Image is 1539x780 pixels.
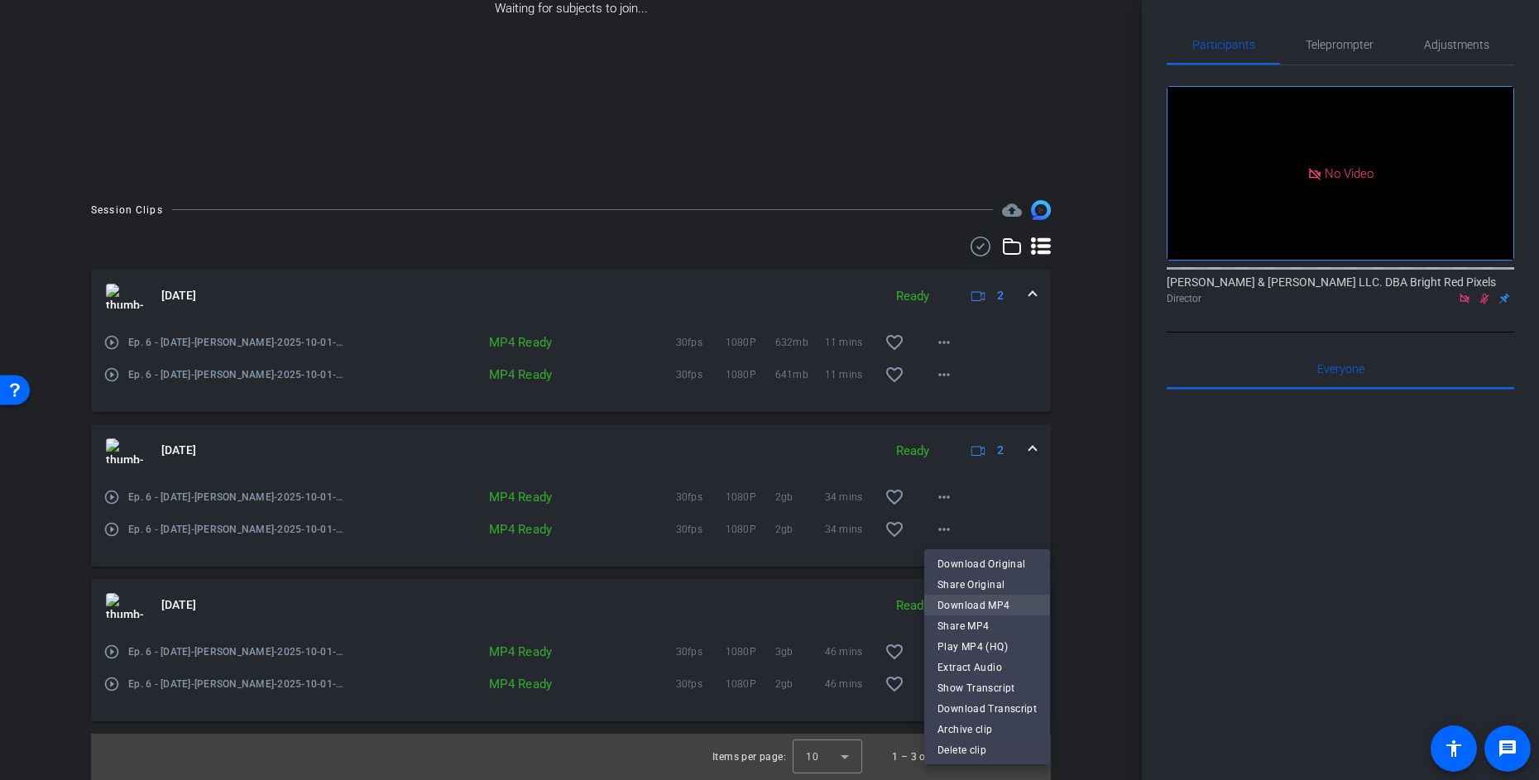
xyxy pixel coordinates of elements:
span: Show Transcript [937,678,1037,698]
span: Download Transcript [937,699,1037,719]
span: Download MP4 [937,596,1037,615]
span: Share MP4 [937,616,1037,636]
span: Extract Audio [937,658,1037,677]
span: Play MP4 (HQ) [937,637,1037,657]
span: Delete clip [937,740,1037,760]
span: Share Original [937,575,1037,595]
span: Download Original [937,554,1037,574]
span: Archive clip [937,720,1037,739]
